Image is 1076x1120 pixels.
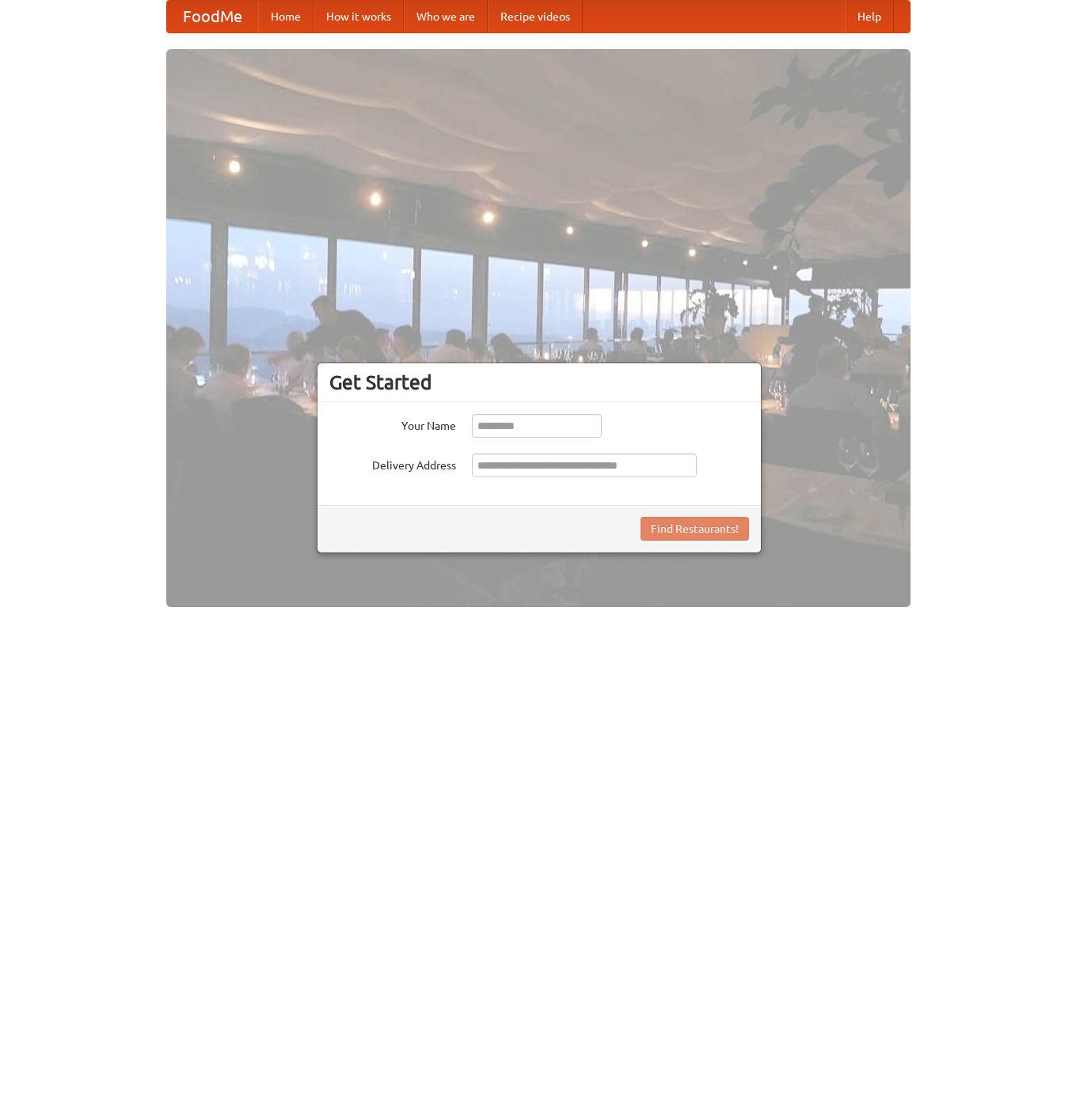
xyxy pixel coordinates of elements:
[845,1,894,32] a: Help
[488,1,583,32] a: Recipe videos
[329,454,456,473] label: Delivery Address
[641,517,749,541] button: Find Restaurants!
[314,1,404,32] a: How it works
[329,414,456,434] label: Your Name
[329,370,749,394] h3: Get Started
[167,1,258,32] a: FoodMe
[258,1,314,32] a: Home
[404,1,488,32] a: Who we are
